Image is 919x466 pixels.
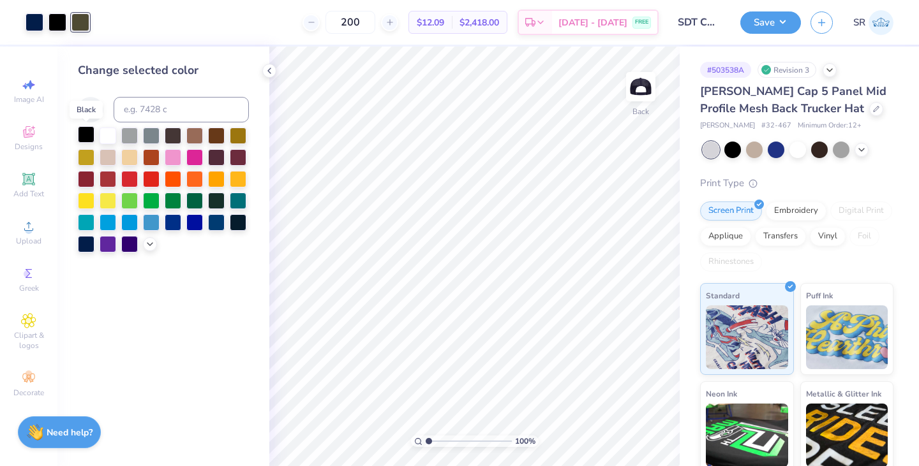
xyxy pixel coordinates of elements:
span: Add Text [13,189,44,199]
div: Embroidery [766,201,826,221]
div: Foil [849,227,879,246]
span: Designs [15,142,43,152]
div: Digital Print [830,201,892,221]
span: Metallic & Glitter Ink [806,387,881,400]
div: Applique [700,227,751,246]
strong: Need help? [47,426,93,439]
span: 100 % [515,435,535,447]
div: Black [70,101,103,119]
span: Greek [19,283,39,293]
span: Clipart & logos [6,330,51,351]
span: $12.09 [417,16,444,29]
span: Puff Ink [806,289,833,302]
span: Image AI [14,94,44,105]
div: Rhinestones [700,252,762,272]
div: Screen Print [700,201,762,221]
span: Standard [706,289,740,302]
span: $2,418.00 [459,16,499,29]
input: e.g. 7428 c [114,97,249,122]
span: SR [853,15,865,30]
a: SR [853,10,893,35]
div: Print Type [700,176,893,191]
img: Sydney Rosenberg [869,10,893,35]
div: Revision 3 [758,62,816,78]
div: Transfers [755,227,806,246]
img: Puff Ink [806,305,888,369]
input: – – [325,11,375,34]
span: FREE [635,18,648,27]
span: Upload [16,236,41,246]
div: # 503538A [700,62,751,78]
button: Save [740,11,801,34]
span: [PERSON_NAME] [700,120,755,131]
img: Back [628,74,654,99]
span: [PERSON_NAME] Cap 5 Panel Mid Profile Mesh Back Trucker Hat [700,84,886,116]
span: Minimum Order: 12 + [798,120,862,131]
img: Standard [706,305,788,369]
input: Untitled Design [668,10,731,35]
span: Neon Ink [706,387,737,400]
span: Decorate [13,388,44,398]
div: Change selected color [78,62,249,79]
span: # 32-467 [761,120,791,131]
span: [DATE] - [DATE] [558,16,627,29]
div: Vinyl [810,227,846,246]
div: Back [632,106,649,117]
